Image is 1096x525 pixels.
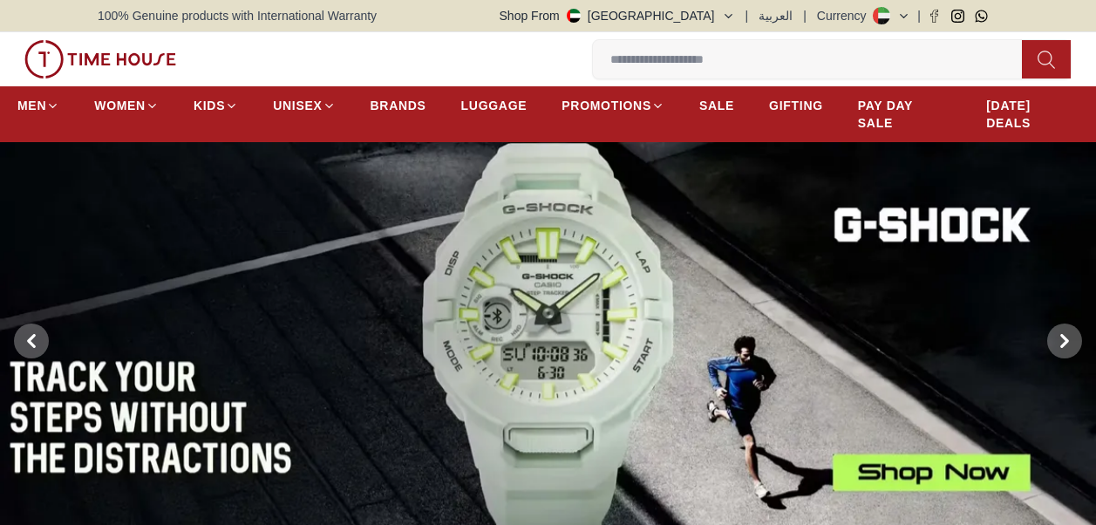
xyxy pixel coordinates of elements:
[858,97,951,132] span: PAY DAY SALE
[699,90,734,121] a: SALE
[94,90,159,121] a: WOMEN
[17,90,59,121] a: MEN
[562,90,664,121] a: PROMOTIONS
[98,7,377,24] span: 100% Genuine products with International Warranty
[986,97,1079,132] span: [DATE] DEALS
[699,97,734,114] span: SALE
[928,10,941,23] a: Facebook
[371,90,426,121] a: BRANDS
[94,97,146,114] span: WOMEN
[194,97,225,114] span: KIDS
[567,9,581,23] img: United Arab Emirates
[461,97,528,114] span: LUGGAGE
[759,7,793,24] button: العربية
[24,40,176,78] img: ...
[803,7,807,24] span: |
[917,7,921,24] span: |
[500,7,735,24] button: Shop From[GEOGRAPHIC_DATA]
[745,7,749,24] span: |
[858,90,951,139] a: PAY DAY SALE
[371,97,426,114] span: BRANDS
[986,90,1079,139] a: [DATE] DEALS
[975,10,988,23] a: Whatsapp
[562,97,651,114] span: PROMOTIONS
[273,97,322,114] span: UNISEX
[17,97,46,114] span: MEN
[769,97,823,114] span: GIFTING
[273,90,335,121] a: UNISEX
[194,90,238,121] a: KIDS
[817,7,874,24] div: Currency
[461,90,528,121] a: LUGGAGE
[769,90,823,121] a: GIFTING
[951,10,964,23] a: Instagram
